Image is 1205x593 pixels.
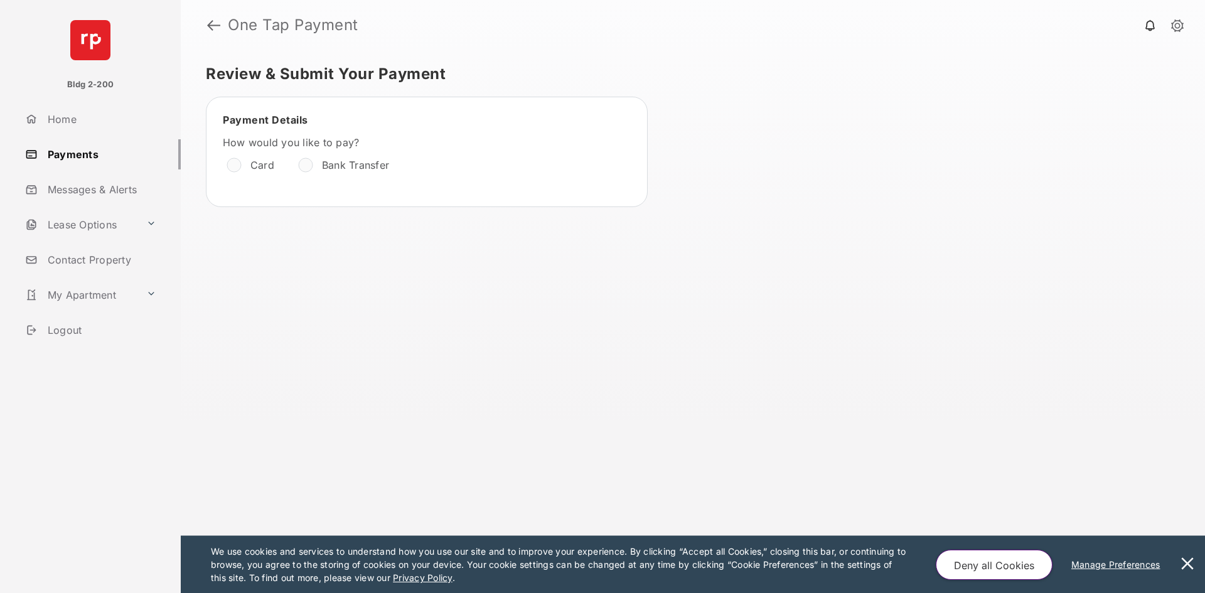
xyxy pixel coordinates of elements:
[393,572,452,583] u: Privacy Policy
[223,136,599,149] label: How would you like to pay?
[1071,559,1165,570] u: Manage Preferences
[20,280,141,310] a: My Apartment
[70,20,110,60] img: svg+xml;base64,PHN2ZyB4bWxucz0iaHR0cDovL3d3dy53My5vcmcvMjAwMC9zdmciIHdpZHRoPSI2NCIgaGVpZ2h0PSI2NC...
[250,159,274,171] label: Card
[20,245,181,275] a: Contact Property
[936,550,1052,580] button: Deny all Cookies
[20,104,181,134] a: Home
[20,174,181,205] a: Messages & Alerts
[206,67,1170,82] h5: Review & Submit Your Payment
[20,210,141,240] a: Lease Options
[228,18,358,33] strong: One Tap Payment
[20,139,181,169] a: Payments
[211,545,909,584] p: We use cookies and services to understand how you use our site and to improve your experience. By...
[67,78,114,91] p: Bldg 2-200
[20,315,181,345] a: Logout
[322,159,389,171] label: Bank Transfer
[223,114,308,126] span: Payment Details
